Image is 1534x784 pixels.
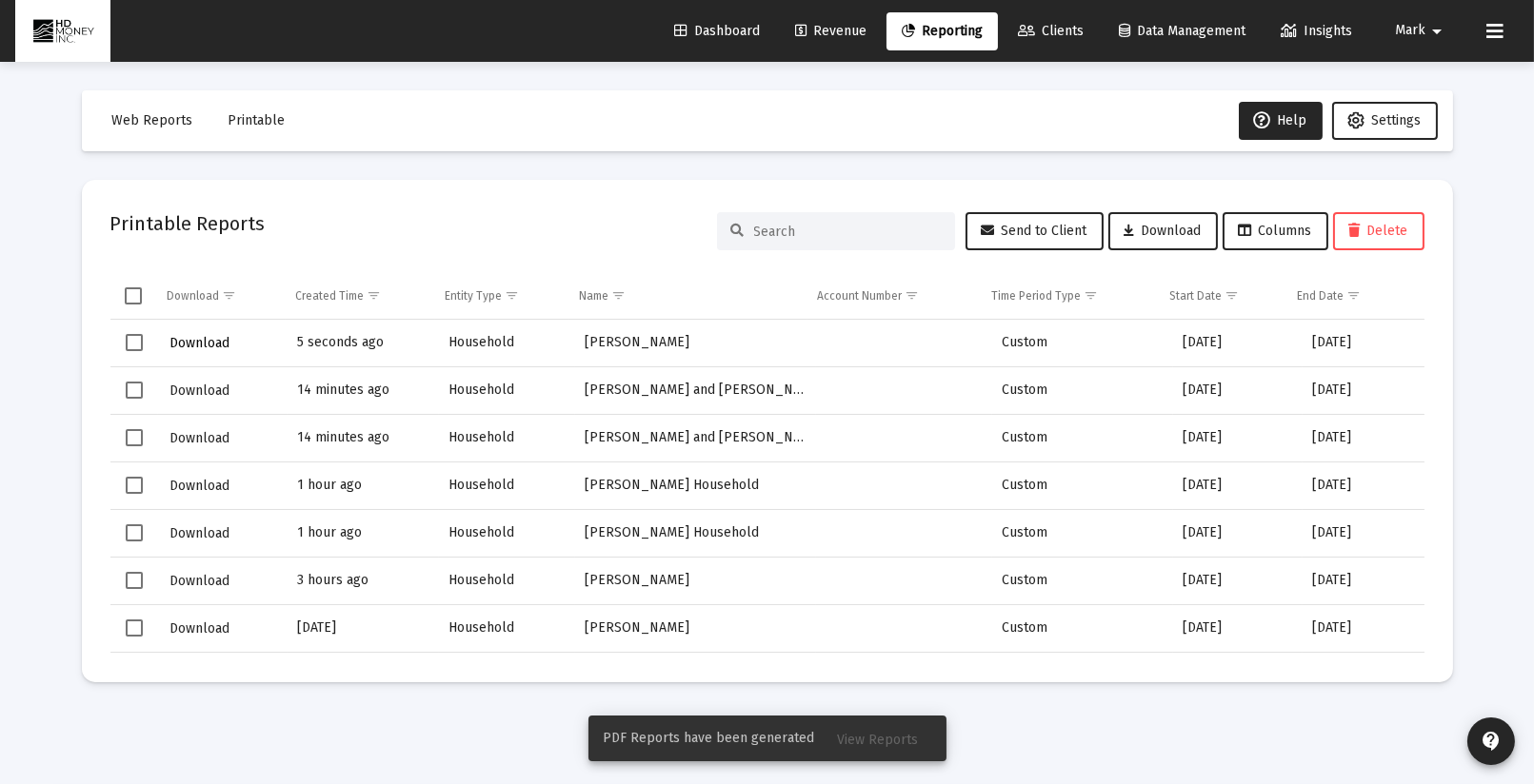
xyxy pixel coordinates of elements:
img: Dashboard [30,12,96,50]
button: Download [168,472,231,500]
td: Household [439,366,575,414]
td: [DATE] [1173,461,1303,509]
button: Download [168,424,231,452]
td: [DATE] [1303,652,1424,699]
span: Help [1254,112,1307,128]
td: 5 seconds ago [288,320,439,367]
td: Household [439,652,575,699]
td: Custom [992,604,1173,652]
td: Custom [992,652,1173,699]
td: [DATE] [1173,320,1303,367]
td: [DATE] [1303,604,1424,652]
button: Download [1108,212,1218,250]
td: Column Entity Type [435,273,569,319]
div: Account Number [817,288,902,304]
span: Download [169,620,229,637]
td: 1 hour ago [288,509,439,557]
td: Column Start Date [1160,273,1287,319]
span: PDF Reports have been generated [604,729,815,748]
div: Select row [126,429,143,446]
span: Download [169,430,229,446]
td: Column Account Number [807,273,982,319]
td: Household [439,509,575,557]
td: [DATE] [1303,414,1424,461]
td: Column End Date [1287,273,1407,319]
button: Send to Client [966,212,1104,250]
span: Show filter options for column 'Name' [611,288,626,303]
div: Select row [126,477,143,494]
div: Time Period Type [991,288,1081,304]
div: End Date [1297,288,1344,304]
span: Show filter options for column 'Account Number' [905,288,919,303]
span: Delete [1349,223,1408,239]
span: Send to Client [982,223,1087,239]
div: Select row [126,334,143,351]
input: Search [754,224,941,240]
td: [PERSON_NAME] Household [575,461,816,509]
td: [DATE] [1303,461,1424,509]
td: Household [439,414,575,461]
td: Custom [992,509,1173,557]
td: [DATE] [288,652,439,699]
div: Data grid [110,273,1424,654]
a: Revenue [780,12,882,50]
div: Start Date [1169,288,1222,304]
button: Columns [1223,212,1328,250]
td: [DATE] [1173,509,1303,557]
td: [PERSON_NAME] [575,604,816,652]
td: [DATE] [1303,557,1424,604]
td: [DATE] [1173,414,1303,461]
div: Entity Type [445,288,502,304]
button: Help [1239,102,1323,140]
a: Reporting [887,12,998,50]
div: Download [167,288,219,304]
button: Download [168,615,231,642]
span: Download [169,335,229,351]
td: [PERSON_NAME] Household [575,509,816,557]
span: Clients [1018,23,1084,39]
button: Mark [1372,11,1471,49]
span: Web Reports [112,112,193,128]
td: Household [439,461,575,509]
td: [DATE] [1303,509,1424,557]
span: Settings [1372,112,1422,128]
span: Dashboard [674,23,760,39]
button: Download [168,377,231,404]
span: Show filter options for column 'Start Date' [1225,288,1239,303]
td: Column Created Time [286,273,435,319]
div: Select row [126,572,143,589]
td: [DATE] [1303,320,1424,367]
td: [DATE] [288,604,439,652]
span: Printable [229,112,286,128]
span: Revenue [795,23,867,39]
td: Tuccillio Household [PERSON_NAME] [PERSON_NAME] [575,652,816,699]
a: Clients [1003,12,1099,50]
td: Household [439,604,575,652]
span: Columns [1239,223,1312,239]
span: Insights [1281,23,1352,39]
td: 14 minutes ago [288,414,439,461]
td: [PERSON_NAME] [575,320,816,367]
div: Name [579,288,608,304]
td: Column Name [569,273,807,319]
td: [DATE] [1173,557,1303,604]
td: Household [439,320,575,367]
td: [PERSON_NAME] and [PERSON_NAME] [575,366,816,414]
td: Column Download [157,273,285,319]
span: View Reports [838,732,919,748]
td: [DATE] [1173,652,1303,699]
span: Show filter options for column 'End Date' [1346,288,1361,303]
td: Custom [992,461,1173,509]
a: Dashboard [659,12,775,50]
a: Data Management [1104,12,1261,50]
button: Printable [213,102,301,140]
td: Custom [992,414,1173,461]
button: Download [168,329,231,357]
span: Download [1125,223,1202,239]
button: Web Reports [97,102,209,140]
td: 14 minutes ago [288,366,439,414]
div: Created Time [295,288,364,304]
div: Select all [125,287,142,304]
div: Select row [126,619,143,637]
div: Select row [126,382,143,399]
